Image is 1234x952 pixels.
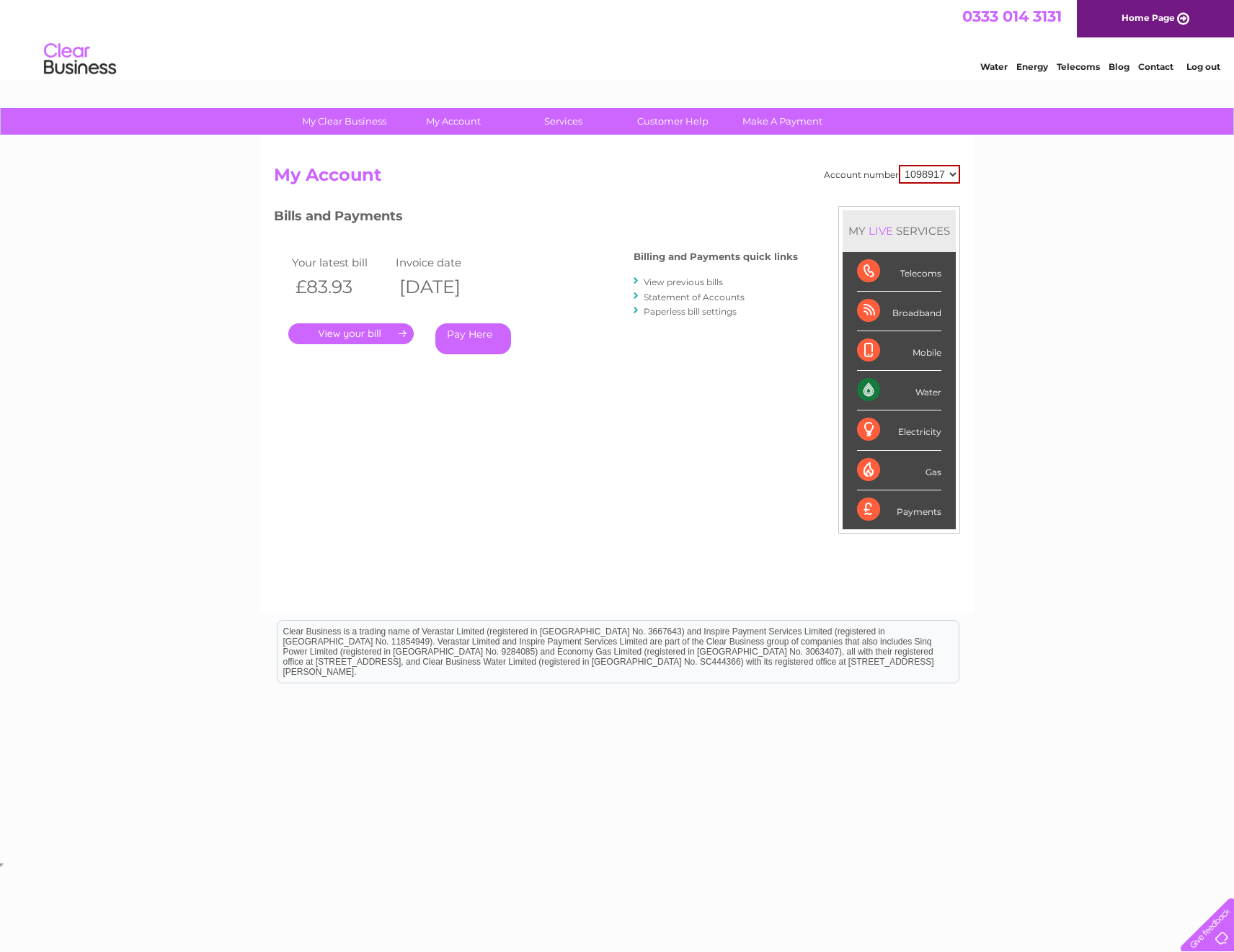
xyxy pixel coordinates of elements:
div: Electricity [857,410,941,450]
h4: Billing and Payments quick links [634,251,798,262]
th: £83.93 [288,272,392,302]
a: Energy [1016,61,1048,72]
div: LIVE [866,224,896,238]
div: Account number [824,165,960,184]
a: Pay Here [435,323,511,354]
div: Water [857,371,941,410]
a: . [288,323,414,344]
a: Telecoms [1057,61,1100,72]
a: View previous bills [644,277,723,287]
div: MY SERVICES [843,210,956,251]
img: logo.png [43,37,117,81]
td: Invoice date [392,253,496,272]
div: Clear Business is a trading name of Verastar Limited (registered in [GEOGRAPHIC_DATA] No. 3667643... [278,8,959,70]
a: Make A Payment [723,108,842,135]
div: Mobile [857,331,941,371]
a: Log out [1186,61,1220,72]
a: Blog [1109,61,1129,72]
div: Payments [857,490,941,529]
a: 0333 014 3131 [962,7,1062,25]
a: My Clear Business [285,108,404,135]
th: [DATE] [392,272,496,302]
a: Services [504,108,623,135]
div: Broadband [857,292,941,331]
a: Paperless bill settings [644,306,737,317]
a: Water [980,61,1008,72]
h3: Bills and Payments [274,206,798,231]
a: My Account [394,108,513,135]
a: Statement of Accounts [644,292,745,302]
a: Customer Help [613,108,732,135]
a: Contact [1138,61,1173,72]
div: Gas [857,451,941,490]
h2: My Account [274,165,960,192]
td: Your latest bill [288,253,392,272]
div: Telecoms [857,252,941,292]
